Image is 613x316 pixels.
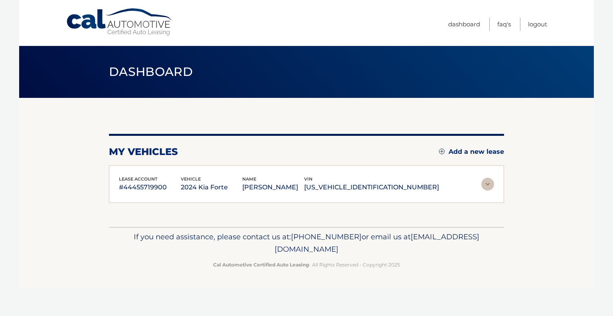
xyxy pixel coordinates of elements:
[114,231,499,256] p: If you need assistance, please contact us at: or email us at
[528,18,547,31] a: Logout
[497,18,511,31] a: FAQ's
[114,260,499,269] p: - All Rights Reserved - Copyright 2025
[481,178,494,191] img: accordion-rest.svg
[439,148,504,156] a: Add a new lease
[439,149,445,154] img: add.svg
[66,8,174,36] a: Cal Automotive
[304,176,312,182] span: vin
[109,146,178,158] h2: my vehicles
[242,182,304,193] p: [PERSON_NAME]
[109,64,193,79] span: Dashboard
[119,182,181,193] p: #44455719900
[304,182,439,193] p: [US_VEHICLE_IDENTIFICATION_NUMBER]
[181,182,243,193] p: 2024 Kia Forte
[119,176,158,182] span: lease account
[242,176,256,182] span: name
[291,232,362,241] span: [PHONE_NUMBER]
[448,18,480,31] a: Dashboard
[213,262,309,268] strong: Cal Automotive Certified Auto Leasing
[181,176,201,182] span: vehicle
